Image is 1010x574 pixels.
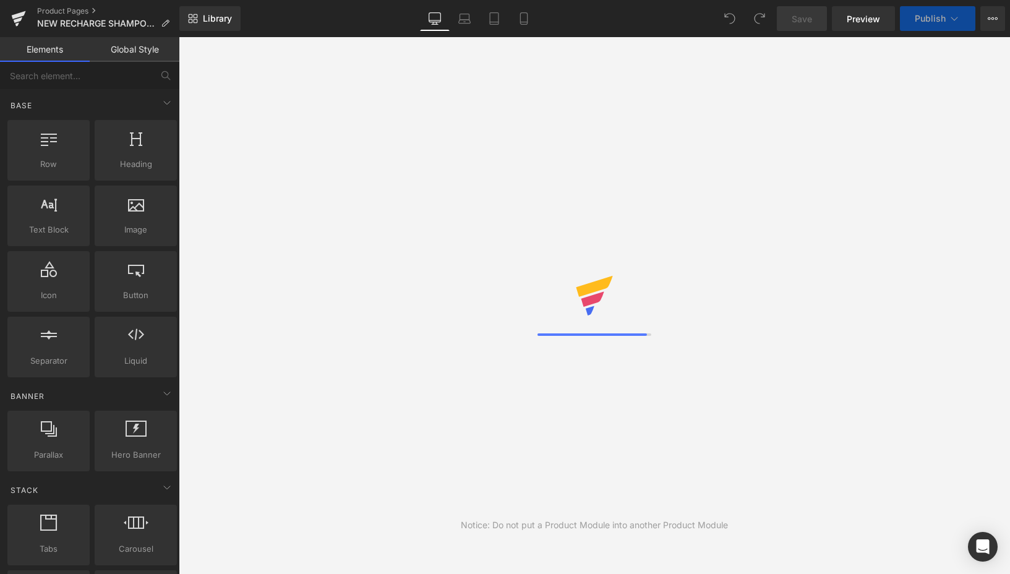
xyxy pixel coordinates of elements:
a: Preview [832,6,895,31]
a: Desktop [420,6,450,31]
a: Laptop [450,6,479,31]
span: Banner [9,390,46,402]
button: More [980,6,1005,31]
div: Notice: Do not put a Product Module into another Product Module [461,518,728,532]
a: Mobile [509,6,539,31]
button: Undo [717,6,742,31]
span: Library [203,13,232,24]
span: Hero Banner [98,448,173,461]
span: Heading [98,158,173,171]
span: Image [98,223,173,236]
span: NEW RECHARGE SHAMPOING QUOTIDIEN [37,19,156,28]
button: Redo [747,6,772,31]
a: Tablet [479,6,509,31]
span: Tabs [11,542,86,555]
span: Preview [847,12,880,25]
span: Button [98,289,173,302]
span: Parallax [11,448,86,461]
a: New Library [179,6,241,31]
span: Icon [11,289,86,302]
span: Row [11,158,86,171]
span: Save [792,12,812,25]
span: Liquid [98,354,173,367]
a: Global Style [90,37,179,62]
div: Open Intercom Messenger [968,532,998,562]
span: Separator [11,354,86,367]
span: Text Block [11,223,86,236]
span: Base [9,100,33,111]
button: Publish [900,6,975,31]
a: Product Pages [37,6,179,16]
span: Stack [9,484,40,496]
span: Publish [915,14,946,24]
span: Carousel [98,542,173,555]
